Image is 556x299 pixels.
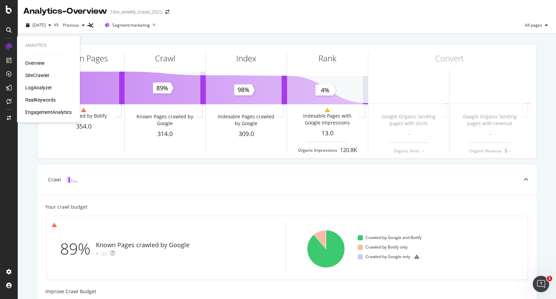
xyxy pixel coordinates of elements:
[25,72,49,79] a: SiteCrawler
[366,234,422,242] span: Crawled by Google and Botify
[155,53,175,64] div: Crawl
[96,253,99,255] img: Equal
[297,113,358,126] div: Indexable Pages with Google Impressions
[60,22,79,28] span: Previous
[236,53,256,64] div: Index
[25,84,52,91] a: LogAnalyzer
[100,250,108,257] div: 1pt
[366,253,410,261] span: Crawled by Google only
[60,238,96,260] div: 89%
[54,21,60,28] span: vs
[60,20,87,31] button: Previous
[25,109,72,116] a: EngagementAnalytics
[45,288,529,295] div: Improve Crawl Budget
[165,10,169,14] div: arrow-right-arrow-left
[25,43,72,48] div: Analytics
[25,96,56,103] a: RealKeywords
[305,222,347,274] svg: A chart.
[206,130,287,138] div: 309.0
[522,20,551,31] button: All pages
[110,9,162,15] div: 10m_weekly_crawl_2022
[533,276,549,292] iframe: Intercom live chat
[53,113,107,119] div: Pages crawled by Botify
[48,176,61,183] div: Crawl
[23,5,107,17] div: Analytics - Overview
[67,176,77,183] img: block-icon
[96,241,189,250] div: Known Pages crawled by Google
[366,243,408,251] span: Crawled by Botify only
[43,122,124,131] div: 354.0
[102,20,158,31] button: Segment:marketing
[125,130,205,138] div: 314.0
[45,204,87,210] div: Your crawl budget
[287,129,368,138] div: 13.0
[547,276,552,281] span: 1
[25,60,45,66] a: Overview
[134,113,195,127] div: Known Pages crawled by Google
[112,22,150,28] span: Segment: marketing
[59,53,108,64] div: Known Pages
[215,113,276,127] div: Indexable Pages crawled by Google
[23,20,54,31] button: [DATE]
[32,22,46,28] span: 2025 Sep. 15th
[340,146,357,154] div: 120.8K
[522,22,542,28] span: All pages
[298,147,337,153] div: Organic Impressions
[318,53,337,64] div: Rank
